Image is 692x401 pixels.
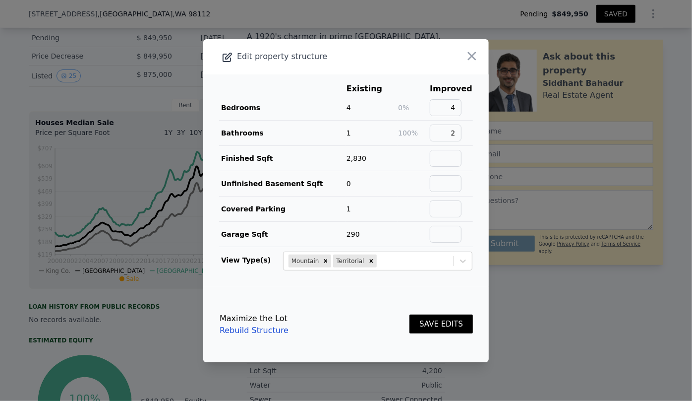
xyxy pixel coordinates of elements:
[220,325,288,336] a: Rebuild Structure
[346,180,351,188] span: 0
[409,315,473,334] button: SAVE EDITS
[320,255,331,267] div: Remove Mountain
[219,221,346,247] td: Garage Sqft
[398,104,409,112] span: 0%
[220,313,288,325] div: Maximize the Lot
[219,95,346,121] td: Bedrooms
[288,255,320,267] div: Mountain
[346,129,351,137] span: 1
[346,82,398,95] th: Existing
[346,230,360,238] span: 290
[346,205,351,213] span: 1
[366,255,377,267] div: Remove Territorial
[219,196,346,221] td: Covered Parking
[219,145,346,171] td: Finished Sqft
[429,82,473,95] th: Improved
[219,171,346,196] td: Unfinished Basement Sqft
[346,104,351,112] span: 4
[398,129,418,137] span: 100%
[346,154,366,162] span: 2,830
[219,247,283,271] td: View Type(s)
[219,120,346,145] td: Bathrooms
[203,50,432,64] div: Edit property structure
[333,255,365,267] div: Territorial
